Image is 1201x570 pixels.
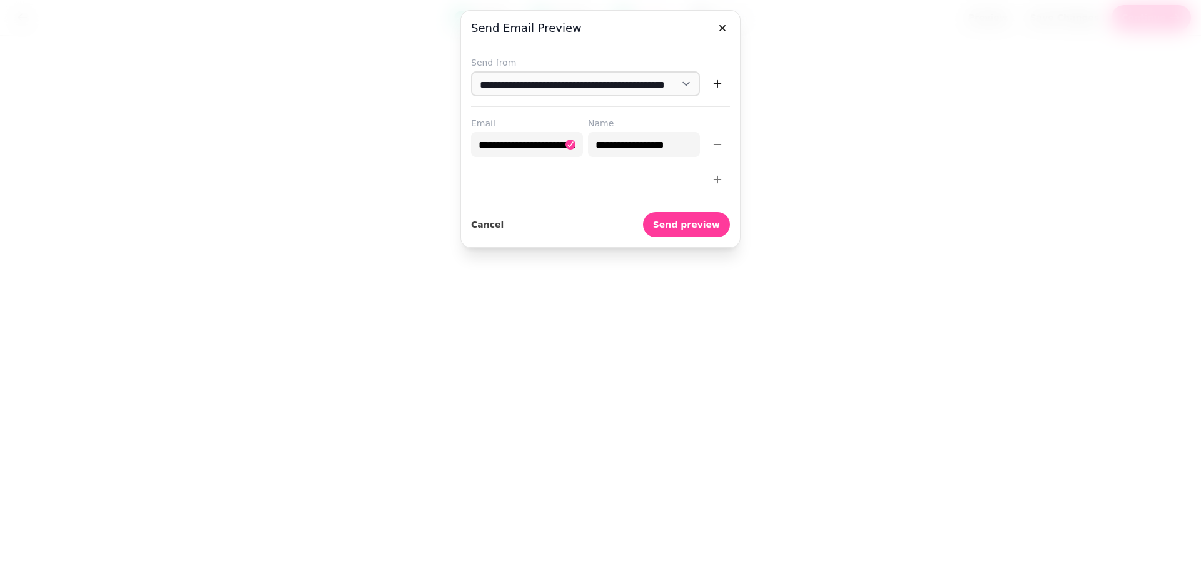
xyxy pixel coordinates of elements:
[588,117,700,130] label: Name
[471,212,504,237] button: Cancel
[643,212,730,237] button: Send preview
[653,220,720,229] span: Send preview
[471,220,504,229] span: Cancel
[471,117,583,130] label: Email
[471,56,730,69] label: Send from
[471,21,730,36] h3: Send email preview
